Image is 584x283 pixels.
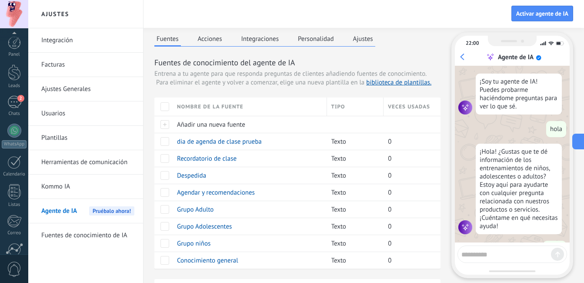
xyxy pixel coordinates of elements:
span: 0 [388,189,391,197]
div: Recordatorio de clase [173,150,322,167]
span: Texto [331,206,346,214]
a: biblioteca de plantillas. [366,78,431,87]
button: Personalidad [296,32,336,45]
div: Grupo Adulto [173,201,322,218]
span: Texto [331,222,346,231]
a: Integración [41,28,134,53]
span: Texto [331,172,346,180]
span: Entrena a tu agente para que responda preguntas de clientes añadiendo fuentes de conocimiento. [154,70,427,78]
div: WhatsApp [2,140,27,148]
li: Kommo IA [28,175,143,199]
img: agent icon [458,220,472,234]
span: Añadir una nueva fuente [177,121,245,129]
span: Texto [331,189,346,197]
span: 0 [388,172,391,180]
div: ¡Soy tu agente de IA! Puedes probarme haciéndome preguntas para ver lo que sé. [476,74,562,115]
span: Agendar y recomendaciones [177,189,255,197]
div: 0 [384,133,434,150]
div: Panel [2,52,27,57]
span: Pruébalo ahora! [89,206,134,216]
a: Herramientas de comunicación [41,150,134,175]
img: agent icon [458,101,472,115]
div: Agente de IA [498,53,534,61]
div: ¡Hola! ¿Gustas que te dé información de los entrenamientos de niños, adolescentes o adultos? Esto... [476,144,562,234]
div: 0 [384,184,434,201]
div: Grupo Adolescentes [173,218,322,235]
li: Facturas [28,53,143,77]
div: hola [546,121,566,137]
li: Agente de IA [28,199,143,223]
h3: Fuentes de conocimiento del agente de IA [154,57,441,68]
span: 0 [388,239,391,248]
li: Fuentes de conocimiento de IA [28,223,143,247]
span: Texto [331,239,346,248]
div: Veces usadas [384,98,441,116]
div: Leads [2,83,27,89]
li: Usuarios [28,101,143,126]
a: Plantillas [41,126,134,150]
button: Fuentes [154,32,181,47]
span: Grupo Adulto [177,206,214,214]
a: Facturas [41,53,134,77]
span: Texto [331,256,346,265]
a: Agente de IAPruébalo ahora! [41,199,134,223]
div: niños [543,241,566,257]
button: Activar agente de IA [511,6,573,21]
div: 0 [384,201,434,218]
li: Plantillas [28,126,143,150]
li: Herramientas de comunicación [28,150,143,175]
div: Texto [327,235,380,252]
div: Texto [327,133,380,150]
button: Integraciones [239,32,281,45]
div: Texto [327,252,380,269]
div: Texto [327,201,380,218]
div: Nombre de la fuente [173,98,326,116]
a: Kommo IA [41,175,134,199]
a: Ajustes Generales [41,77,134,101]
button: Ajustes [351,32,375,45]
span: 0 [388,155,391,163]
span: Texto [331,138,346,146]
div: Tipo [327,98,384,116]
button: Acciones [196,32,224,45]
li: Ajustes Generales [28,77,143,101]
div: Listas [2,202,27,208]
span: 2 [17,95,24,102]
div: 0 [384,235,434,252]
span: 0 [388,206,391,214]
span: Grupo niños [177,239,210,248]
div: 0 [384,252,434,269]
div: 0 [384,150,434,167]
span: Activar agente de IA [516,10,568,17]
span: Texto [331,155,346,163]
span: Conocimiento general [177,256,238,265]
div: 0 [384,218,434,235]
div: Texto [327,167,380,184]
div: Conocimiento general [173,252,322,269]
div: Agendar y recomendaciones [173,184,322,201]
span: 0 [388,138,391,146]
div: Texto [327,184,380,201]
span: Para eliminar el agente y volver a comenzar, elige una nueva plantilla en la [156,78,431,87]
div: Despedida [173,167,322,184]
a: Usuarios [41,101,134,126]
div: 0 [384,167,434,184]
span: Grupo Adolescentes [177,222,232,231]
div: dia de agenda de clase prueba [173,133,322,150]
span: Despedida [177,172,206,180]
span: Recordatorio de clase [177,155,237,163]
div: Chats [2,111,27,117]
span: 0 [388,256,391,265]
div: Correo [2,230,27,236]
div: Calendario [2,172,27,177]
span: dia de agenda de clase prueba [177,138,262,146]
div: Texto [327,150,380,167]
span: 0 [388,222,391,231]
div: 22:00 [466,40,479,47]
div: Texto [327,218,380,235]
a: Fuentes de conocimiento de IA [41,223,134,248]
div: Grupo niños [173,235,322,252]
li: Integración [28,28,143,53]
span: Agente de IA [41,199,77,223]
